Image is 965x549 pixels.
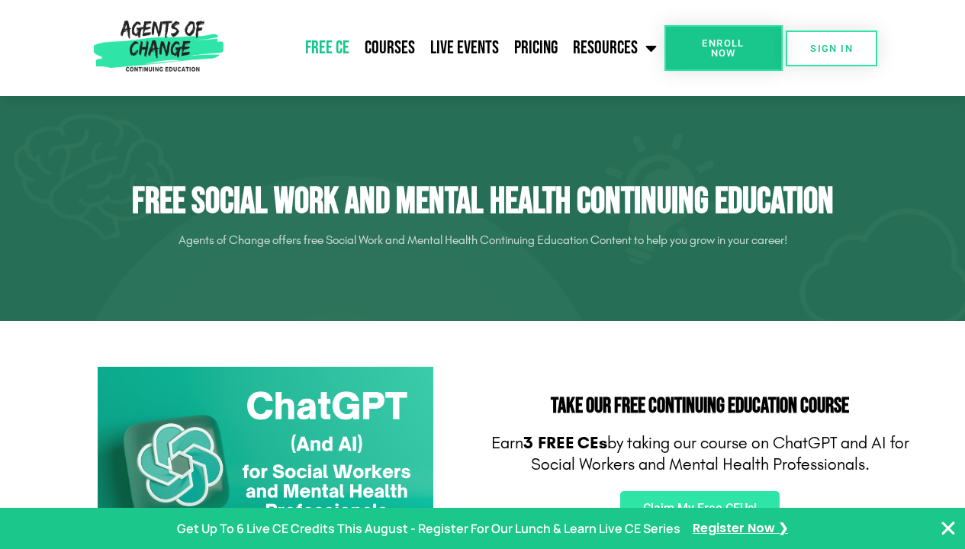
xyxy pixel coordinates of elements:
a: Live Events [423,29,507,67]
p: Earn by taking our course on ChatGPT and AI for Social Workers and Mental Health Professionals. [491,432,910,476]
a: Pricing [507,29,565,67]
button: Close Banner [939,519,957,538]
a: Register Now ❯ [693,518,788,540]
span: Claim My Free CEUs! [643,502,757,515]
h1: Free Social Work and Mental Health Continuing Education [56,180,910,224]
span: SIGN IN [810,43,853,53]
a: SIGN IN [786,30,877,66]
a: Claim My Free CEUs! [620,491,780,526]
a: Courses [357,29,423,67]
a: Enroll Now [664,25,783,71]
b: 3 FREE CEs [523,433,607,453]
a: Free CE [298,29,357,67]
a: Resources [565,29,664,67]
span: Enroll Now [689,38,758,58]
nav: Menu [230,29,664,67]
p: Agents of Change offers free Social Work and Mental Health Continuing Education Content to help y... [56,228,910,252]
p: Get Up To 6 Live CE Credits This August - Register For Our Lunch & Learn Live CE Series [177,518,680,540]
h2: Take Our FREE Continuing Education Course [491,396,910,417]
